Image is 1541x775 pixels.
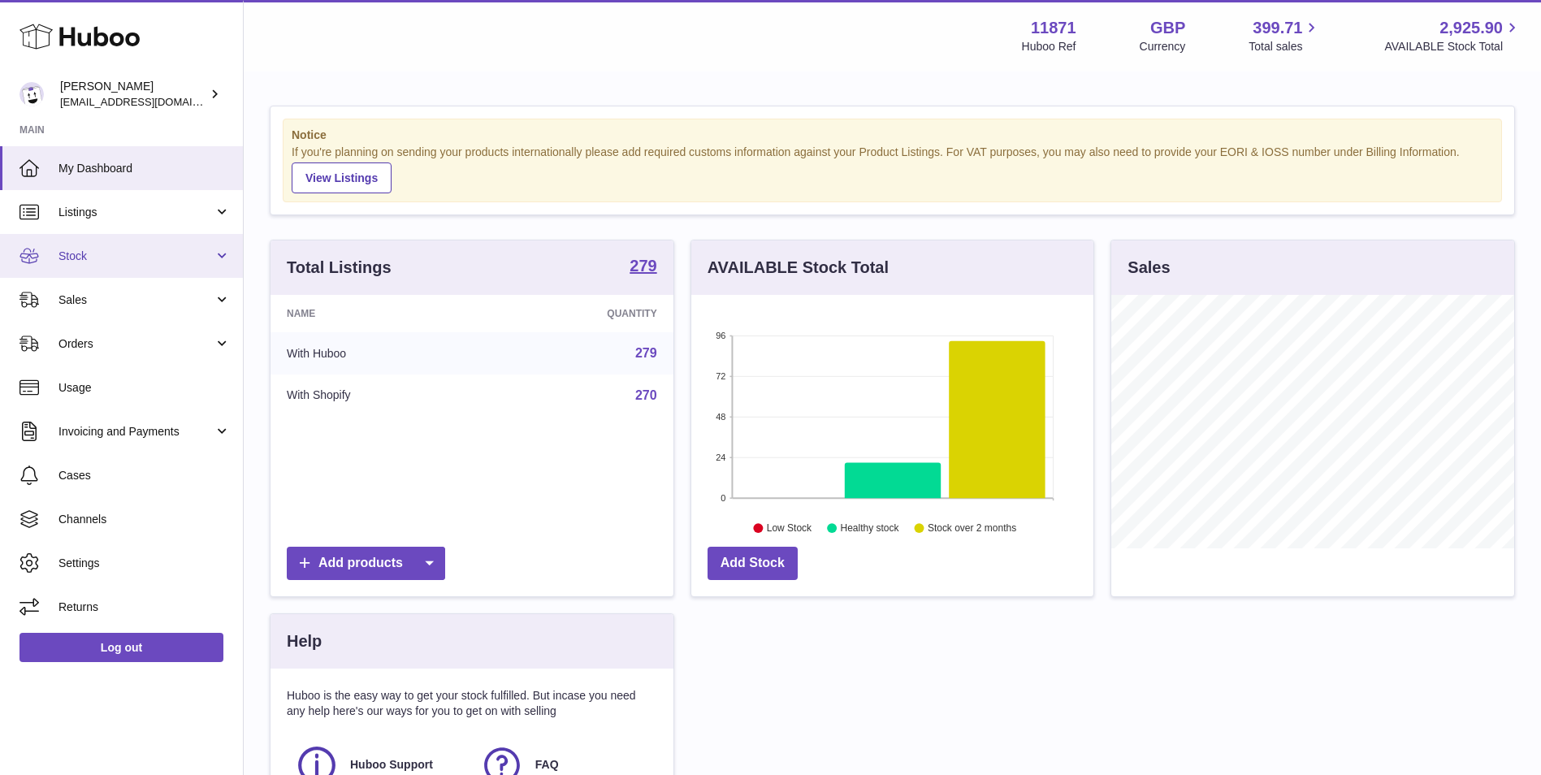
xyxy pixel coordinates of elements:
[535,757,559,773] span: FAQ
[292,128,1493,143] strong: Notice
[716,331,725,340] text: 96
[721,493,725,503] text: 0
[58,336,214,352] span: Orders
[58,512,231,527] span: Channels
[840,522,899,534] text: Healthy stock
[716,412,725,422] text: 48
[58,424,214,439] span: Invoicing and Payments
[287,688,657,719] p: Huboo is the easy way to get your stock fulfilled. But incase you need any help here's our ways f...
[19,633,223,662] a: Log out
[630,258,656,274] strong: 279
[58,292,214,308] span: Sales
[287,257,392,279] h3: Total Listings
[58,600,231,615] span: Returns
[928,522,1016,534] text: Stock over 2 months
[1439,17,1503,39] span: 2,925.90
[58,161,231,176] span: My Dashboard
[58,249,214,264] span: Stock
[1384,39,1522,54] span: AVAILABLE Stock Total
[58,468,231,483] span: Cases
[487,295,673,332] th: Quantity
[708,547,798,580] a: Add Stock
[1249,17,1321,54] a: 399.71 Total sales
[271,295,487,332] th: Name
[635,346,657,360] a: 279
[58,556,231,571] span: Settings
[635,388,657,402] a: 270
[60,95,239,108] span: [EMAIL_ADDRESS][DOMAIN_NAME]
[767,522,812,534] text: Low Stock
[1128,257,1170,279] h3: Sales
[1140,39,1186,54] div: Currency
[630,258,656,277] a: 279
[58,380,231,396] span: Usage
[1384,17,1522,54] a: 2,925.90 AVAILABLE Stock Total
[292,145,1493,193] div: If you're planning on sending your products internationally please add required customs informati...
[58,205,214,220] span: Listings
[287,630,322,652] h3: Help
[292,162,392,193] a: View Listings
[1249,39,1321,54] span: Total sales
[60,79,206,110] div: [PERSON_NAME]
[716,371,725,381] text: 72
[1150,17,1185,39] strong: GBP
[1253,17,1302,39] span: 399.71
[708,257,889,279] h3: AVAILABLE Stock Total
[1031,17,1076,39] strong: 11871
[19,82,44,106] img: internalAdmin-11871@internal.huboo.com
[716,452,725,462] text: 24
[271,332,487,375] td: With Huboo
[271,375,487,417] td: With Shopify
[1022,39,1076,54] div: Huboo Ref
[350,757,433,773] span: Huboo Support
[287,547,445,580] a: Add products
